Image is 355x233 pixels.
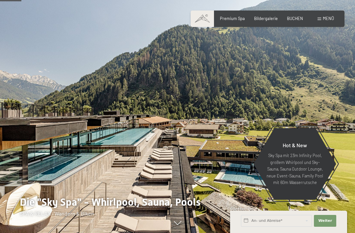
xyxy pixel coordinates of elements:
[318,218,332,223] span: Weiter
[254,16,278,21] a: Bildergalerie
[283,142,307,148] span: Hot & New
[220,16,245,21] a: Premium Spa
[323,16,334,21] span: Menü
[253,128,337,200] a: Hot & New Sky Spa mit 23m Infinity Pool, großem Whirlpool und Sky-Sauna, Sauna Outdoor Lounge, ne...
[230,207,253,211] span: Schnellanfrage
[266,152,323,186] p: Sky Spa mit 23m Infinity Pool, großem Whirlpool und Sky-Sauna, Sauna Outdoor Lounge, neue Event-S...
[314,215,336,227] button: Weiter
[287,16,303,21] a: BUCHEN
